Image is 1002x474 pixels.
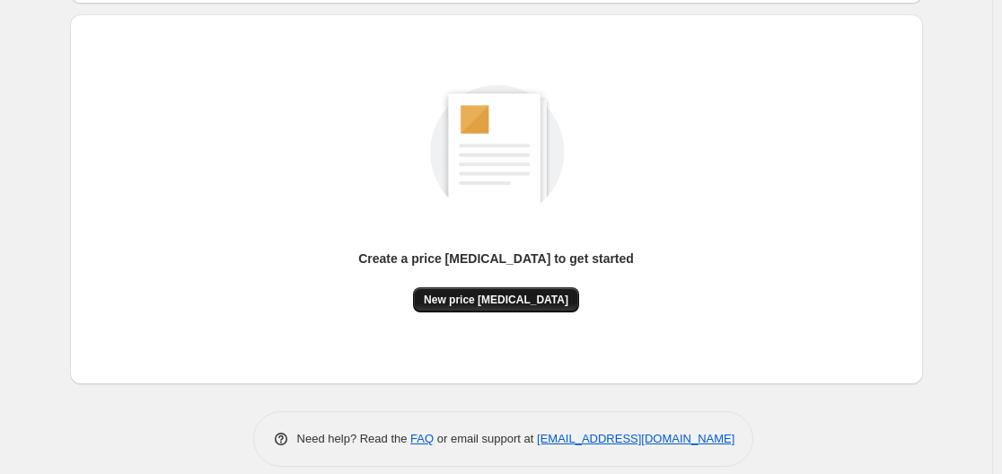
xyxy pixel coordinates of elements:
[424,293,568,307] span: New price [MEDICAL_DATA]
[410,432,434,445] a: FAQ
[434,432,537,445] span: or email support at
[358,250,634,268] p: Create a price [MEDICAL_DATA] to get started
[537,432,734,445] a: [EMAIL_ADDRESS][DOMAIN_NAME]
[413,287,579,312] button: New price [MEDICAL_DATA]
[297,432,411,445] span: Need help? Read the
